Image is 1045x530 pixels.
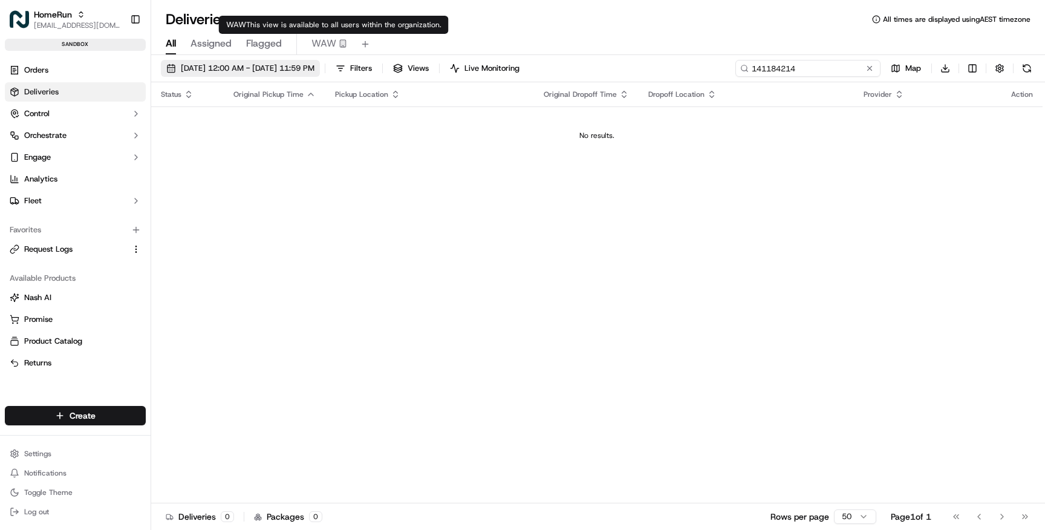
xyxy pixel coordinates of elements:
[464,63,519,74] span: Live Monitoring
[5,148,146,167] button: Engage
[544,90,617,99] span: Original Dropoff Time
[5,406,146,425] button: Create
[12,48,220,68] p: Welcome 👋
[5,220,146,240] div: Favorites
[156,131,1038,140] div: No results.
[24,174,57,185] span: Analytics
[24,175,93,188] span: Knowledge Base
[254,511,322,523] div: Packages
[233,90,304,99] span: Original Pickup Time
[97,171,199,192] a: 💻API Documentation
[770,511,829,523] p: Rows per page
[120,205,146,214] span: Pylon
[10,292,141,303] a: Nash AI
[5,169,146,189] a: Analytics
[161,60,320,77] button: [DATE] 12:00 AM - [DATE] 11:59 PM
[10,10,29,29] img: HomeRun
[206,119,220,134] button: Start new chat
[41,128,153,137] div: We're available if you need us!
[5,465,146,482] button: Notifications
[1011,90,1033,99] div: Action
[221,511,234,522] div: 0
[883,15,1030,24] span: All times are displayed using AEST timezone
[5,445,146,462] button: Settings
[5,5,125,34] button: HomeRunHomeRun[EMAIL_ADDRESS][DOMAIN_NAME]
[891,511,931,523] div: Page 1 of 1
[24,314,53,325] span: Promise
[24,449,51,459] span: Settings
[246,36,282,51] span: Flagged
[24,488,73,497] span: Toggle Theme
[1018,60,1035,77] button: Refresh
[5,104,146,123] button: Control
[24,87,59,97] span: Deliveries
[5,332,146,351] button: Product Catalog
[5,39,146,51] div: sandbox
[161,90,181,99] span: Status
[335,90,388,99] span: Pickup Location
[10,336,141,347] a: Product Catalog
[12,12,36,36] img: Nash
[10,314,141,325] a: Promise
[10,358,141,368] a: Returns
[24,507,49,517] span: Log out
[166,36,176,51] span: All
[70,410,96,422] span: Create
[5,61,146,80] a: Orders
[190,36,232,51] span: Assigned
[885,60,926,77] button: Map
[181,63,314,74] span: [DATE] 12:00 AM - [DATE] 11:59 PM
[5,126,146,145] button: Orchestrate
[5,288,146,307] button: Nash AI
[309,511,322,522] div: 0
[388,60,434,77] button: Views
[5,240,146,259] button: Request Logs
[311,36,336,51] span: WAW
[5,269,146,288] div: Available Products
[5,82,146,102] a: Deliveries
[350,63,372,74] span: Filters
[219,16,449,34] div: WAW
[408,63,429,74] span: Views
[24,468,67,478] span: Notifications
[246,20,441,30] span: This view is available to all users within the organization.
[10,244,126,255] a: Request Logs
[34,21,120,30] button: [EMAIL_ADDRESS][DOMAIN_NAME]
[166,10,227,29] h1: Deliveries
[24,65,48,76] span: Orders
[24,130,67,141] span: Orchestrate
[12,116,34,137] img: 1736555255976-a54dd68f-1ca7-489b-9aae-adbdc363a1c4
[166,511,234,523] div: Deliveries
[24,292,51,303] span: Nash AI
[85,204,146,214] a: Powered byPylon
[5,310,146,329] button: Promise
[24,195,42,206] span: Fleet
[648,90,705,99] span: Dropoff Location
[864,90,892,99] span: Provider
[41,116,198,128] div: Start new chat
[31,78,218,91] input: Got a question? Start typing here...
[114,175,194,188] span: API Documentation
[24,358,51,368] span: Returns
[735,60,881,77] input: Type to search
[24,108,50,119] span: Control
[444,60,525,77] button: Live Monitoring
[330,60,377,77] button: Filters
[24,152,51,163] span: Engage
[5,353,146,373] button: Returns
[5,191,146,211] button: Fleet
[24,336,82,347] span: Product Catalog
[102,177,112,186] div: 💻
[7,171,97,192] a: 📗Knowledge Base
[34,8,72,21] button: HomeRun
[5,484,146,501] button: Toggle Theme
[905,63,921,74] span: Map
[5,503,146,520] button: Log out
[24,244,73,255] span: Request Logs
[12,177,22,186] div: 📗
